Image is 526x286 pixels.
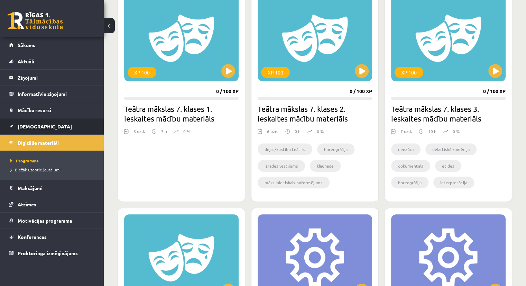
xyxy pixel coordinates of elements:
[317,143,354,155] li: horeogrāfija
[10,167,61,172] span: Biežāk uzdotie jautājumi
[9,118,95,134] a: [DEMOGRAPHIC_DATA]
[18,86,95,102] legend: Informatīvie ziņojumi
[128,67,156,78] div: XP 100
[391,160,430,172] li: dokumentāls
[267,128,278,138] div: 6 uzd.
[9,213,95,229] a: Motivācijas programma
[10,158,39,163] span: Programma
[453,128,460,134] p: 0 %
[258,177,330,188] li: mākslinieciskais noformējums
[18,140,59,146] span: Digitālie materiāli
[258,143,312,155] li: dejas/kustību teātris
[18,201,36,207] span: Atzīmes
[10,158,97,164] a: Programma
[310,160,341,172] li: klaunāde
[428,128,436,134] p: 10 h
[391,143,421,155] li: cenzūra
[8,12,63,29] a: Rīgas 1. Tālmācības vidusskola
[18,107,51,113] span: Mācību resursi
[9,102,95,118] a: Mācību resursi
[9,135,95,151] a: Digitālie materiāli
[400,128,412,138] div: 7 uzd.
[9,37,95,53] a: Sākums
[391,104,506,123] h2: Teātra mākslas 7. klases 3. ieskaites mācību materiāls
[9,70,95,86] a: Ziņojumi
[258,160,305,172] li: izrādes vēstījums
[18,123,72,129] span: [DEMOGRAPHIC_DATA]
[18,180,95,196] legend: Maksājumi
[433,177,474,188] li: interpretācija
[18,70,95,86] legend: Ziņojumi
[9,86,95,102] a: Informatīvie ziņojumi
[18,217,72,224] span: Motivācijas programma
[9,53,95,69] a: Aktuāli
[391,177,428,188] li: horeogrāfija
[161,128,167,134] p: 7 h
[10,167,97,173] a: Biežāk uzdotie jautājumi
[435,160,461,172] li: etīdes
[18,234,47,240] span: Konferences
[183,128,190,134] p: 0 %
[133,128,145,138] div: 8 uzd.
[425,143,477,155] li: delartiskā komēdija
[395,67,423,78] div: XP 100
[9,180,95,196] a: Maksājumi
[258,104,372,123] h2: Teātra mākslas 7. klases 2. ieskaites mācību materiāls
[18,42,35,48] span: Sākums
[9,245,95,261] a: Proktoringa izmēģinājums
[9,196,95,212] a: Atzīmes
[18,250,78,256] span: Proktoringa izmēģinājums
[18,58,34,64] span: Aktuāli
[9,229,95,245] a: Konferences
[261,67,290,78] div: XP 100
[295,128,301,134] p: 0 h
[124,104,239,123] h2: Teātra mākslas 7. klases 1. ieskaites mācību materiāls
[317,128,324,134] p: 0 %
